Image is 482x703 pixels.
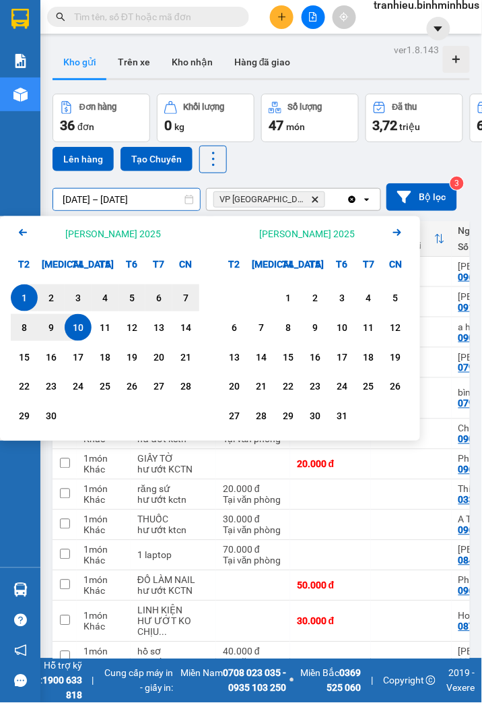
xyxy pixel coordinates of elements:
div: Khác [83,586,124,597]
div: 21 [176,349,195,365]
img: warehouse-icon [13,583,28,597]
div: Choose Thứ Năm, tháng 09 25 2025. It's available. [92,373,118,400]
div: 17 [333,349,351,365]
strong: 0708 023 035 - 0935 103 250 [223,668,286,694]
span: 47 [269,117,283,133]
div: Choose Thứ Tư, tháng 10 15 2025. It's available. [275,344,302,371]
div: [PERSON_NAME] 2025 [259,227,355,241]
div: Choose Thứ Tư, tháng 10 29 2025. It's available. [275,403,302,430]
div: hư ướt kctn [137,495,209,506]
div: Choose Thứ Năm, tháng 10 9 2025. It's available. [302,314,329,341]
div: Tạo kho hàng mới [443,46,470,73]
div: Choose Thứ Ba, tháng 09 9 2025. It's available. [38,314,65,341]
div: 16 [306,349,324,365]
div: Khác [83,495,124,506]
div: 10 [69,319,88,336]
span: file-add [308,12,318,22]
div: 28 [176,379,195,395]
div: Choose Thứ Tư, tháng 10 22 2025. It's available. [275,373,302,400]
div: 29 [279,408,298,425]
div: hư ướt kctn [137,657,209,668]
div: 8 [279,319,298,336]
div: Choose Thứ Hai, tháng 10 6 2025. It's available. [221,314,248,341]
div: T7 [145,251,172,278]
span: 0 [164,117,172,133]
div: 7 [252,319,271,336]
div: Choose Thứ Sáu, tháng 10 24 2025. It's available. [329,373,355,400]
div: Choose Thứ Ba, tháng 10 7 2025. It's available. [248,314,275,341]
div: 23 [306,379,324,395]
div: hồ sơ [137,646,209,657]
div: Choose Thứ Ba, tháng 10 28 2025. It's available. [248,403,275,430]
span: ... [159,627,167,638]
div: 27 [149,379,168,395]
div: 18 [359,349,378,365]
div: Khác [83,525,124,536]
div: Choose Thứ Năm, tháng 09 4 2025. It's available. [92,284,118,311]
div: [PERSON_NAME] 2025 [65,227,161,241]
input: Selected VP Nha Trang. [328,193,329,206]
div: 12 [386,319,405,336]
div: HƯ ƯỚT KO CHỊU TN [137,616,209,638]
div: 6 [149,290,168,306]
div: Choose Thứ Năm, tháng 10 30 2025. It's available. [302,403,329,430]
button: Bộ lọc [386,183,457,211]
div: 18 [96,349,114,365]
div: 24 [333,379,351,395]
div: 8 [15,319,34,336]
div: 17 [69,349,88,365]
div: 14 [176,319,195,336]
div: Choose Thứ Năm, tháng 10 16 2025. It's available. [302,344,329,371]
div: Choose Thứ Ba, tháng 09 30 2025. It's available. [38,403,65,430]
div: Choose Thứ Hai, tháng 09 8 2025. It's available. [11,314,38,341]
div: Choose Thứ Hai, tháng 10 13 2025. It's available. [221,344,248,371]
div: Tại văn phòng [223,525,283,536]
div: Choose Thứ Ba, tháng 09 2 2025. It's available. [38,284,65,311]
div: 11 [359,319,378,336]
div: Choose Thứ Tư, tháng 10 8 2025. It's available. [275,314,302,341]
div: Selected start date. Thứ Hai, tháng 09 1 2025. It's available. [11,284,38,311]
div: Đã thu [392,102,417,112]
span: Cung cấp máy in - giấy in: [104,666,174,696]
div: 13 [149,319,168,336]
button: Lên hàng [53,147,114,171]
button: aim [333,5,356,29]
div: CN [172,251,199,278]
input: Select a date range. [53,189,200,210]
div: Choose Thứ Bảy, tháng 10 4 2025. It's available. [355,284,382,311]
div: 1 món [83,484,124,495]
div: T5 [302,251,329,278]
div: Choose Thứ Sáu, tháng 09 12 2025. It's available. [118,314,145,341]
span: VP Nha Trang [219,194,306,205]
div: Selected end date. Thứ Tư, tháng 09 10 2025. It's available. [65,314,92,341]
div: 40.000 đ [223,646,283,657]
div: THUỐC [137,514,209,525]
img: solution-icon [13,54,28,68]
div: 20.000 đ [223,484,283,495]
span: triệu [400,121,421,132]
div: Choose Thứ Tư, tháng 09 24 2025. It's available. [65,373,92,400]
div: T7 [355,251,382,278]
div: 9 [306,319,324,336]
span: | [92,673,94,688]
div: Khác [83,621,124,632]
div: hư ướt ktcn [137,525,209,536]
div: GIẤY TỜ [137,454,209,464]
div: 5 [123,290,141,306]
div: Choose Thứ Bảy, tháng 10 18 2025. It's available. [355,344,382,371]
div: 23 [42,379,61,395]
strong: 0369 525 060 [326,668,361,694]
div: Khác [83,657,124,668]
button: Trên xe [107,46,161,78]
div: T2 [11,251,38,278]
div: Choose Thứ Hai, tháng 09 29 2025. It's available. [11,403,38,430]
div: 27 [225,408,244,425]
div: 29 [15,408,34,425]
div: 22 [15,379,34,395]
img: logo-vxr [11,9,29,29]
div: 1 laptop [137,550,209,561]
div: 1 món [83,611,124,621]
div: 31 [333,408,351,425]
div: Choose Thứ Sáu, tháng 10 17 2025. It's available. [329,344,355,371]
svg: Arrow Left [15,224,31,241]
